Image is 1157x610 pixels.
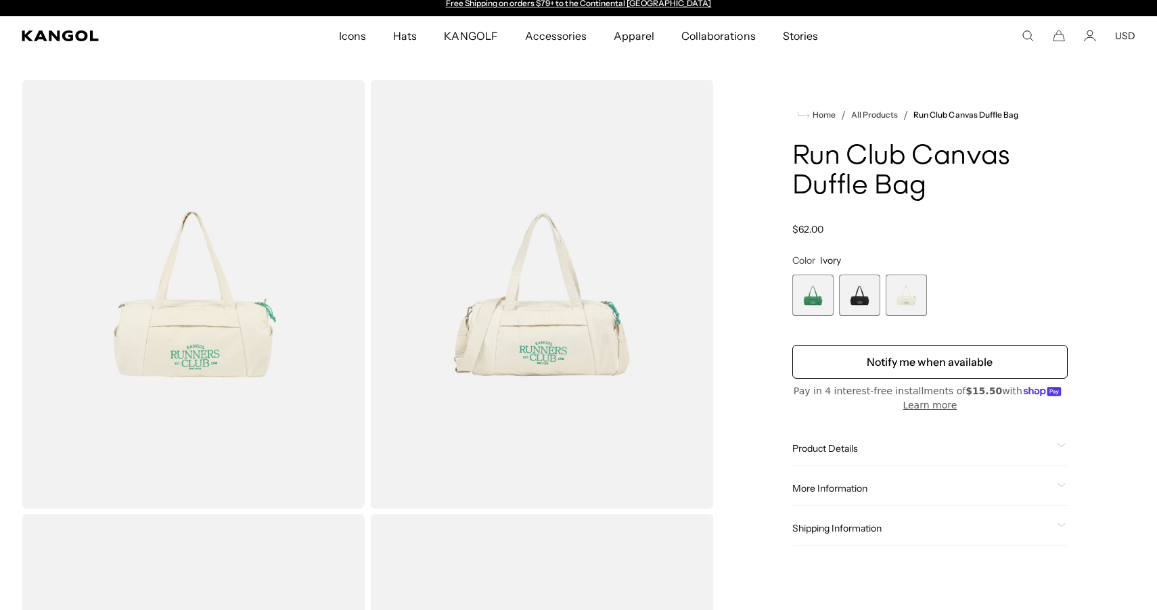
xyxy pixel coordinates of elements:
a: Run Club Canvas Duffle Bag [913,110,1018,120]
span: Home [810,110,836,120]
a: Apparel [600,16,668,55]
li: / [898,107,908,123]
a: All Products [851,110,898,120]
a: Collaborations [668,16,769,55]
li: / [836,107,846,123]
a: KANGOLF [430,16,511,55]
button: Cart [1053,30,1065,42]
img: color-ivory [370,80,713,509]
summary: Search here [1022,30,1034,42]
span: $62.00 [792,223,823,235]
img: color-ivory [22,80,365,509]
span: Product Details [792,442,1051,454]
a: Stories [769,16,832,55]
span: Ivory [820,254,841,266]
label: Ivory [886,275,927,316]
label: Green [792,275,834,316]
div: 3 of 3 [886,275,927,316]
button: USD [1115,30,1135,42]
div: 1 of 3 [792,275,834,316]
span: Shipping Information [792,522,1051,534]
span: Collaborations [681,16,755,55]
span: Icons [339,16,366,55]
span: Color [792,254,815,266]
span: KANGOLF [444,16,497,55]
h1: Run Club Canvas Duffle Bag [792,142,1068,202]
nav: breadcrumbs [792,107,1068,123]
span: More Information [792,482,1051,494]
div: 2 of 3 [839,275,880,316]
span: Accessories [525,16,587,55]
a: Home [798,109,836,121]
span: Hats [393,16,417,55]
a: Hats [380,16,430,55]
a: Account [1084,30,1096,42]
a: Accessories [512,16,600,55]
a: Kangol [22,30,224,41]
label: Black [839,275,880,316]
span: Apparel [614,16,654,55]
button: Notify me when available [792,345,1068,379]
a: Icons [325,16,380,55]
span: Stories [783,16,818,55]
